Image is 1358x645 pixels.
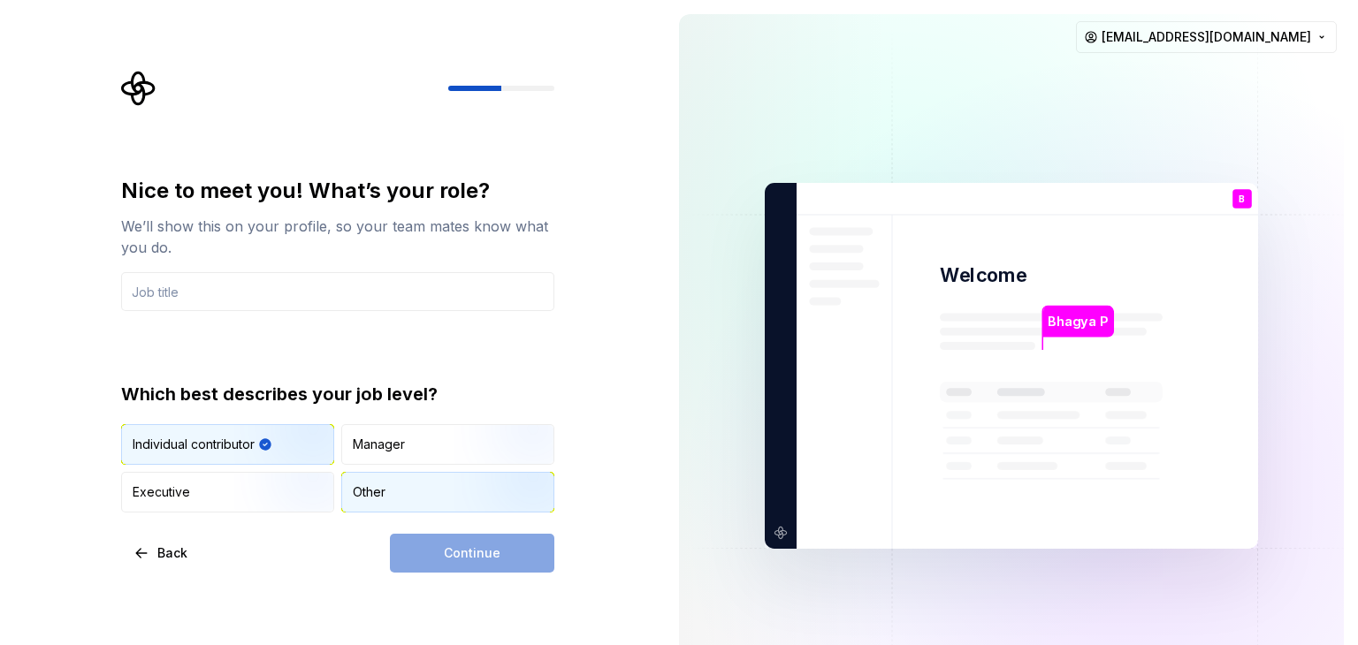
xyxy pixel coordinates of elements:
span: Back [157,544,187,562]
svg: Supernova Logo [121,71,156,106]
button: Back [121,534,202,573]
div: Which best describes your job level? [121,382,554,406]
p: B [1239,194,1245,204]
div: Manager [353,436,405,453]
div: Nice to meet you! What’s your role? [121,177,554,205]
div: We’ll show this on your profile, so your team mates know what you do. [121,216,554,258]
p: Bhagya P [1048,312,1108,331]
button: [EMAIL_ADDRESS][DOMAIN_NAME] [1076,21,1337,53]
span: [EMAIL_ADDRESS][DOMAIN_NAME] [1102,28,1311,46]
p: Welcome [940,262,1026,288]
div: Executive [133,483,190,501]
div: Individual contributor [133,436,255,453]
div: Other [353,483,385,501]
input: Job title [121,272,554,311]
